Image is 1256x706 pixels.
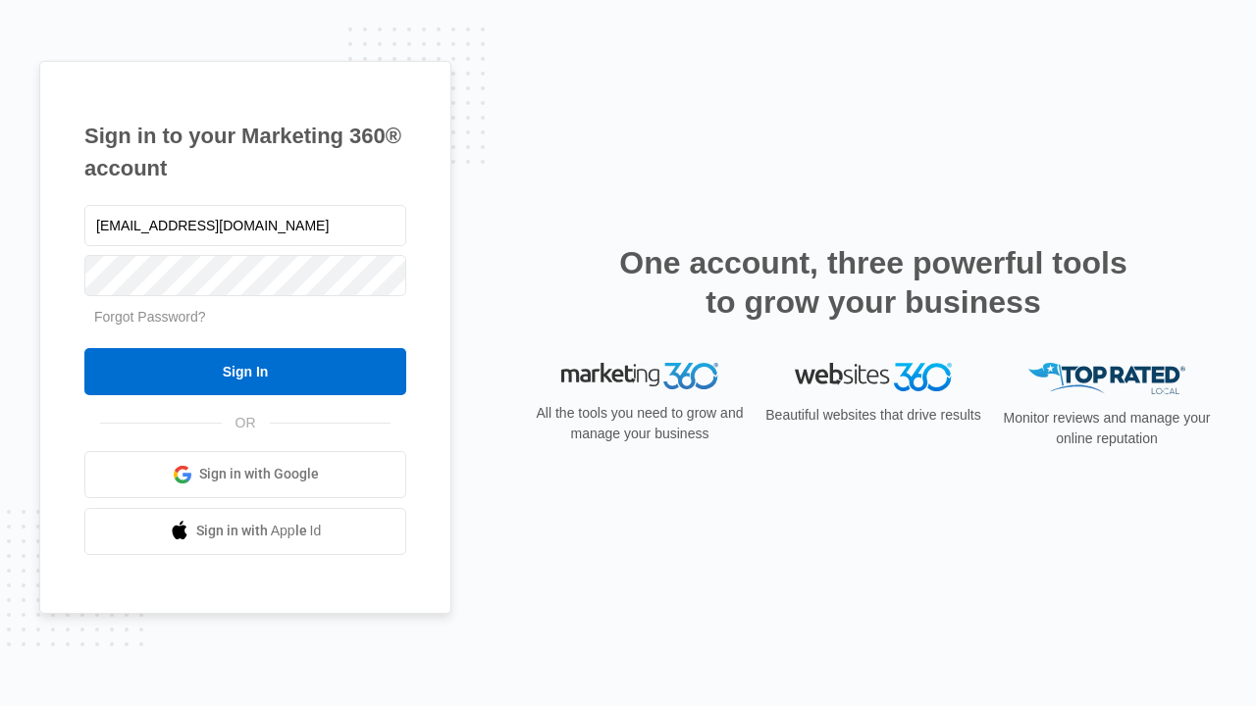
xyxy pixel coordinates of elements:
[84,508,406,555] a: Sign in with Apple Id
[795,363,952,391] img: Websites 360
[763,405,983,426] p: Beautiful websites that drive results
[997,408,1217,449] p: Monitor reviews and manage your online reputation
[84,120,406,184] h1: Sign in to your Marketing 360® account
[613,243,1133,322] h2: One account, three powerful tools to grow your business
[84,451,406,498] a: Sign in with Google
[530,403,750,444] p: All the tools you need to grow and manage your business
[94,309,206,325] a: Forgot Password?
[84,205,406,246] input: Email
[199,464,319,484] span: Sign in with Google
[1028,363,1185,395] img: Top Rated Local
[196,521,322,541] span: Sign in with Apple Id
[561,363,718,390] img: Marketing 360
[84,348,406,395] input: Sign In
[222,413,270,433] span: OR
